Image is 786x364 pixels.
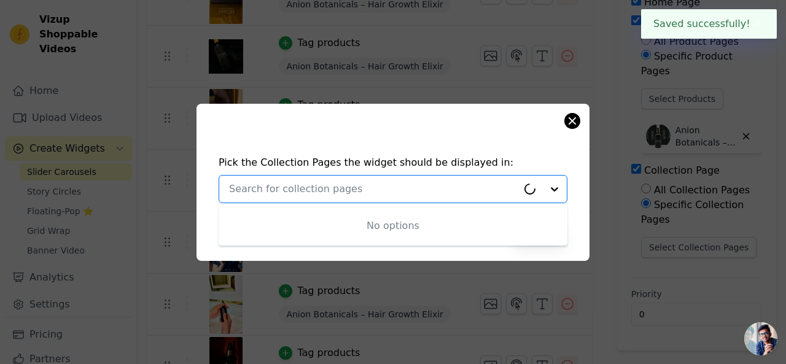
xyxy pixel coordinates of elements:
[565,114,580,128] button: Close modal
[641,9,777,39] div: Saved successfully!
[219,206,567,246] div: No options
[229,182,518,196] input: Search for collection pages
[750,17,765,31] button: Close
[219,155,567,170] h4: Pick the Collection Pages the widget should be displayed in:
[744,322,777,355] a: Open chat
